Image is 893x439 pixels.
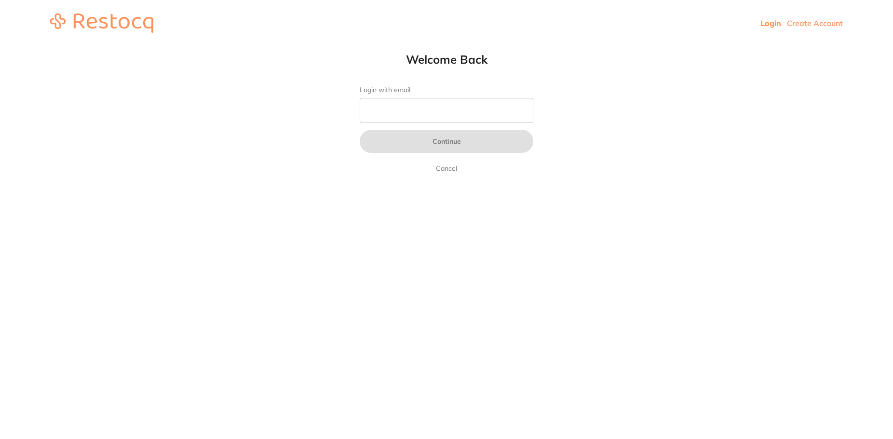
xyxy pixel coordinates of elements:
a: Login [760,18,781,28]
label: Login with email [360,86,533,94]
img: restocq_logo.svg [50,14,153,33]
button: Continue [360,130,533,153]
a: Create Account [787,18,843,28]
h1: Welcome Back [340,52,553,67]
a: Cancel [434,163,459,174]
